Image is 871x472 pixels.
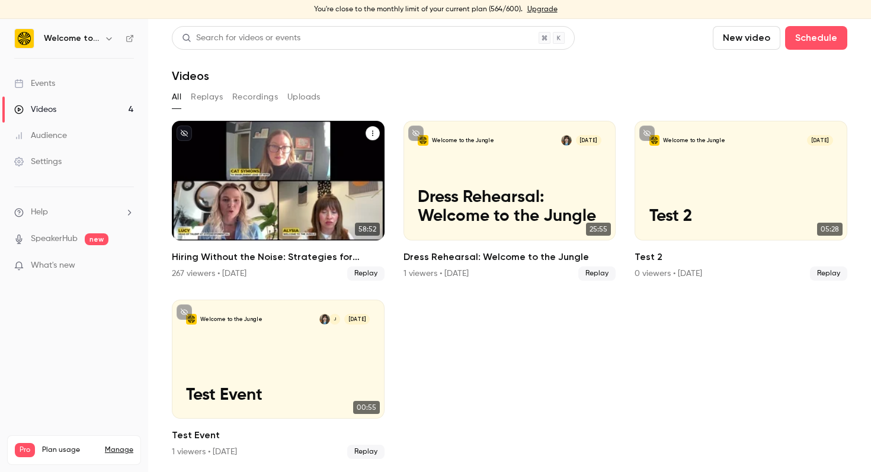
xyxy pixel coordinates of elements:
[172,121,385,281] li: Hiring Without the Noise: Strategies for Better Fit Candidates
[329,313,341,325] div: J
[172,300,385,460] a: Test EventWelcome to the JungleJAlysia Wanczyk[DATE]Test Event00:55Test Event1 viewers • [DATE]Re...
[191,88,223,107] button: Replays
[663,137,725,144] p: Welcome to the Jungle
[15,443,35,457] span: Pro
[31,206,48,219] span: Help
[347,445,385,459] span: Replay
[200,316,262,323] p: Welcome to the Jungle
[817,223,843,236] span: 05:28
[639,126,655,141] button: unpublished
[344,314,370,325] span: [DATE]
[635,121,847,281] li: Test 2
[14,206,134,219] li: help-dropdown-opener
[347,266,385,281] span: Replay
[404,268,469,280] div: 1 viewers • [DATE]
[31,233,78,245] a: SpeakerHub
[635,268,702,280] div: 0 viewers • [DATE]
[182,32,300,44] div: Search for videos or events
[586,223,611,236] span: 25:55
[578,266,616,281] span: Replay
[14,156,62,168] div: Settings
[172,250,385,264] h2: Hiring Without the Noise: Strategies for Better Fit Candidates
[177,304,192,320] button: unpublished
[172,88,181,107] button: All
[355,223,380,236] span: 58:52
[31,259,75,272] span: What's new
[14,130,67,142] div: Audience
[232,88,278,107] button: Recordings
[172,428,385,442] h2: Test Event
[432,137,494,144] p: Welcome to the Jungle
[287,88,321,107] button: Uploads
[576,135,602,146] span: [DATE]
[418,188,601,226] p: Dress Rehearsal: Welcome to the Jungle
[172,300,385,460] li: Test Event
[172,121,385,281] a: 58:52Hiring Without the Noise: Strategies for Better Fit Candidates267 viewers • [DATE]Replay
[177,126,192,141] button: unpublished
[785,26,847,50] button: Schedule
[85,233,108,245] span: new
[172,446,237,458] div: 1 viewers • [DATE]
[14,78,55,89] div: Events
[649,207,833,226] p: Test 2
[527,5,558,14] a: Upgrade
[635,121,847,281] a: Test 2Welcome to the Jungle[DATE]Test 205:28Test 20 viewers • [DATE]Replay
[172,69,209,83] h1: Videos
[172,121,847,459] ul: Videos
[353,401,380,414] span: 00:55
[105,445,133,455] a: Manage
[319,314,330,325] img: Alysia Wanczyk
[404,121,616,281] li: Dress Rehearsal: Welcome to the Jungle
[14,104,56,115] div: Videos
[172,268,246,280] div: 267 viewers • [DATE]
[810,266,847,281] span: Replay
[15,29,34,48] img: Welcome to the Jungle
[186,386,370,404] p: Test Event
[713,26,780,50] button: New video
[561,135,572,146] img: Alysia Wanczyk
[635,250,847,264] h2: Test 2
[807,135,833,146] span: [DATE]
[42,445,98,455] span: Plan usage
[404,121,616,281] a: Dress Rehearsal: Welcome to the JungleWelcome to the JungleAlysia Wanczyk[DATE]Dress Rehearsal: W...
[44,33,100,44] h6: Welcome to the Jungle
[408,126,424,141] button: unpublished
[172,26,847,465] section: Videos
[404,250,616,264] h2: Dress Rehearsal: Welcome to the Jungle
